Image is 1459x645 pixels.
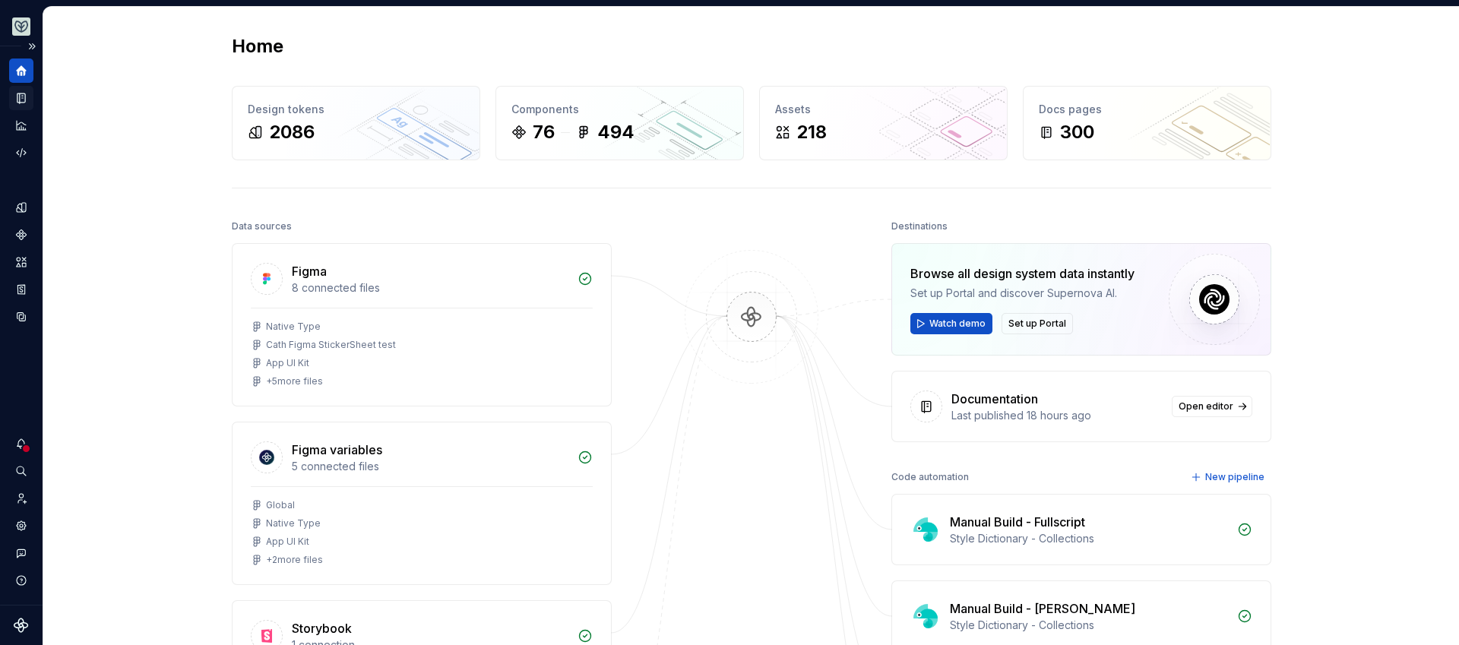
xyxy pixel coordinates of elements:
a: Open editor [1172,396,1252,417]
a: Settings [9,514,33,538]
a: Assets [9,250,33,274]
img: 256e2c79-9abd-4d59-8978-03feab5a3943.png [12,17,30,36]
div: Design tokens [248,102,464,117]
div: Documentation [951,390,1038,408]
div: Global [266,499,295,511]
button: Notifications [9,432,33,456]
a: Invite team [9,486,33,511]
button: New pipeline [1186,466,1271,488]
a: Figma8 connected filesNative TypeCath Figma StickerSheet testApp UI Kit+5more files [232,243,612,406]
a: Design tokens2086 [232,86,480,160]
a: Data sources [9,305,33,329]
div: 300 [1060,120,1094,144]
div: Storybook [292,619,352,637]
a: Assets218 [759,86,1008,160]
span: New pipeline [1205,471,1264,483]
div: 2086 [269,120,315,144]
div: Style Dictionary - Collections [950,618,1228,633]
a: Figma variables5 connected filesGlobalNative TypeApp UI Kit+2more files [232,422,612,585]
div: Data sources [232,216,292,237]
div: App UI Kit [266,357,309,369]
button: Set up Portal [1002,313,1073,334]
a: Storybook stories [9,277,33,302]
button: Expand sidebar [21,36,43,57]
a: Code automation [9,141,33,165]
button: Watch demo [910,313,992,334]
button: Search ⌘K [9,459,33,483]
div: Style Dictionary - Collections [950,531,1228,546]
div: Figma [292,262,327,280]
div: Manual Build - Fullscript [950,513,1085,531]
div: App UI Kit [266,536,309,548]
a: Components [9,223,33,247]
div: Native Type [266,321,321,333]
div: Manual Build - [PERSON_NAME] [950,599,1135,618]
div: 76 [533,120,555,144]
a: Components76494 [495,86,744,160]
a: Documentation [9,86,33,110]
div: + 5 more files [266,375,323,387]
div: Cath Figma StickerSheet test [266,339,396,351]
div: Set up Portal and discover Supernova AI. [910,286,1135,301]
div: 494 [597,120,635,144]
span: Watch demo [929,318,986,330]
div: Destinations [891,216,948,237]
div: + 2 more files [266,554,323,566]
a: Docs pages300 [1023,86,1271,160]
div: Components [511,102,728,117]
div: 5 connected files [292,459,568,474]
svg: Supernova Logo [14,618,29,633]
a: Design tokens [9,195,33,220]
div: Last published 18 hours ago [951,408,1163,423]
div: Assets [775,102,992,117]
div: Docs pages [1039,102,1255,117]
span: Open editor [1179,400,1233,413]
div: Code automation [891,466,969,488]
a: Analytics [9,113,33,138]
span: Set up Portal [1008,318,1066,330]
div: 218 [796,120,827,144]
div: Browse all design system data instantly [910,264,1135,283]
h2: Home [232,34,283,58]
div: Figma variables [292,441,382,459]
a: Home [9,58,33,83]
div: Native Type [266,517,321,530]
div: 8 connected files [292,280,568,296]
button: Contact support [9,541,33,565]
